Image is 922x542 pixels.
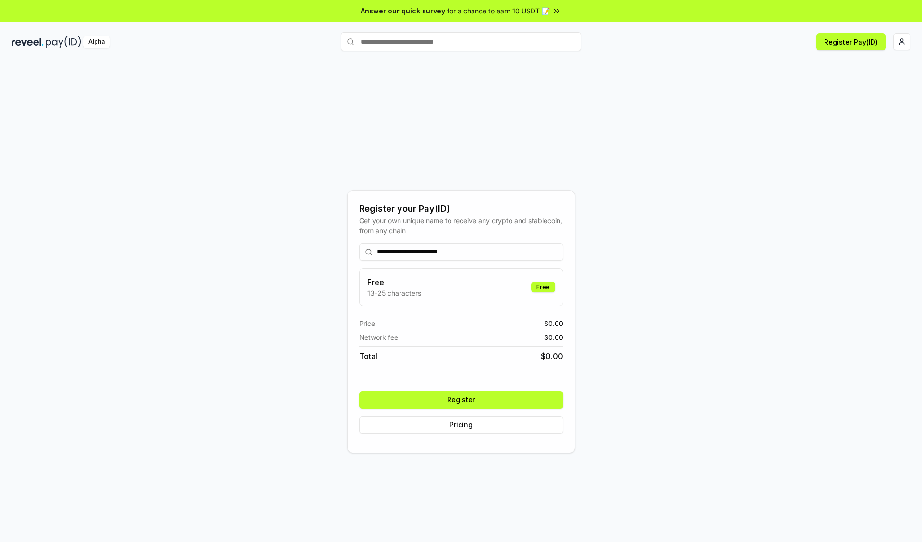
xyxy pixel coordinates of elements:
[12,36,44,48] img: reveel_dark
[359,216,563,236] div: Get your own unique name to receive any crypto and stablecoin, from any chain
[83,36,110,48] div: Alpha
[544,332,563,342] span: $ 0.00
[46,36,81,48] img: pay_id
[367,288,421,298] p: 13-25 characters
[367,277,421,288] h3: Free
[541,350,563,362] span: $ 0.00
[359,391,563,409] button: Register
[447,6,550,16] span: for a chance to earn 10 USDT 📝
[359,350,377,362] span: Total
[359,416,563,434] button: Pricing
[359,202,563,216] div: Register your Pay(ID)
[359,332,398,342] span: Network fee
[361,6,445,16] span: Answer our quick survey
[816,33,886,50] button: Register Pay(ID)
[359,318,375,328] span: Price
[544,318,563,328] span: $ 0.00
[531,282,555,292] div: Free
